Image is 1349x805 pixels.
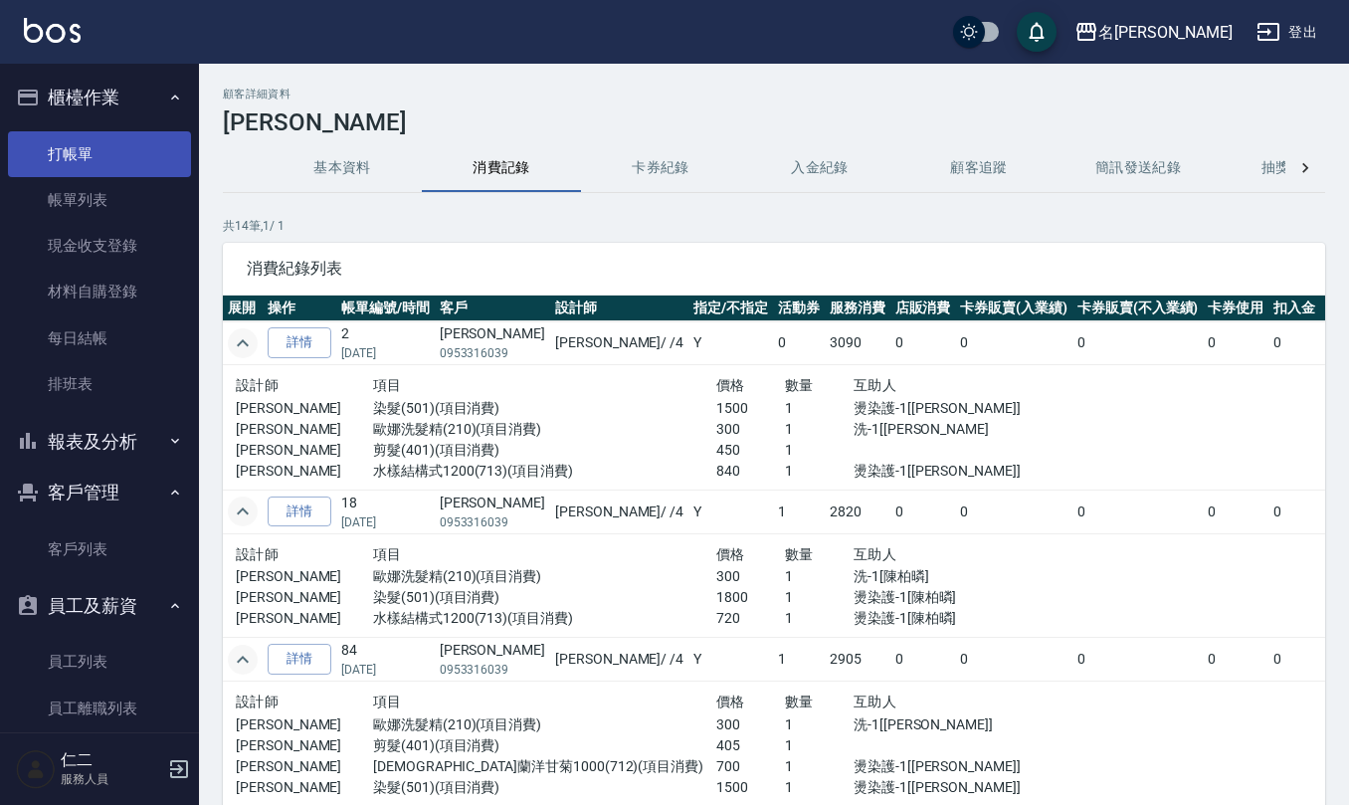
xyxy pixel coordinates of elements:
td: [PERSON_NAME] [435,490,550,533]
th: 扣入金 [1268,296,1320,321]
th: 指定/不指定 [688,296,773,321]
span: 消費紀錄列表 [247,259,1301,279]
th: 卡券使用 [1203,296,1268,321]
button: 基本資料 [263,144,422,192]
a: 詳情 [268,327,331,358]
td: 1 [773,490,825,533]
a: 全店打卡記錄 [8,731,191,777]
td: 0 [1203,321,1268,365]
td: 0 [1203,638,1268,682]
p: 1 [785,398,854,419]
th: 帳單編號/時間 [336,296,435,321]
td: 18 [336,490,435,533]
a: 員工離職列表 [8,686,191,731]
p: [DEMOGRAPHIC_DATA]蘭洋甘菊1000(712)(項目消費) [373,756,716,777]
p: 洗-1[陳柏暽] [854,566,1060,587]
p: 405 [716,735,785,756]
p: 1 [785,714,854,735]
p: 燙染護-1[[PERSON_NAME]] [854,777,1060,798]
a: 打帳單 [8,131,191,177]
a: 詳情 [268,644,331,675]
a: 現金收支登錄 [8,223,191,269]
button: 櫃檯作業 [8,72,191,123]
p: 燙染護-1[[PERSON_NAME]] [854,398,1060,419]
td: 0 [890,321,956,365]
p: 0953316039 [440,661,545,679]
p: 700 [716,756,785,777]
p: 剪髮(401)(項目消費) [373,440,716,461]
td: [PERSON_NAME] / /4 [550,638,688,682]
th: 卡券販賣(不入業績) [1072,296,1204,321]
p: [DATE] [341,344,430,362]
h5: 仁二 [61,750,162,770]
p: [PERSON_NAME] [236,608,373,629]
p: 燙染護-1[陳柏暽] [854,608,1060,629]
div: 名[PERSON_NAME] [1098,20,1233,45]
th: 操作 [263,296,336,321]
p: 1500 [716,777,785,798]
td: 0 [955,321,1072,365]
p: 0953316039 [440,344,545,362]
p: 染髮(501)(項目消費) [373,587,716,608]
button: 顧客追蹤 [899,144,1059,192]
p: [DATE] [341,661,430,679]
span: 價格 [716,694,745,709]
p: 300 [716,419,785,440]
button: 報表及分析 [8,416,191,468]
p: 1 [785,461,854,482]
span: 數量 [785,546,814,562]
p: 燙染護-1[[PERSON_NAME]] [854,756,1060,777]
a: 帳單列表 [8,177,191,223]
td: Y [688,638,773,682]
a: 詳情 [268,497,331,527]
p: [DATE] [341,513,430,531]
span: 價格 [716,377,745,393]
p: 燙染護-1[[PERSON_NAME]] [854,461,1060,482]
button: 員工及薪資 [8,580,191,632]
th: 活動券 [773,296,825,321]
span: 項目 [373,694,402,709]
button: 名[PERSON_NAME] [1066,12,1241,53]
span: 項目 [373,377,402,393]
td: 2 [336,321,435,365]
td: 0 [773,321,825,365]
a: 員工列表 [8,639,191,685]
td: [PERSON_NAME] / /4 [550,490,688,533]
p: 1 [785,756,854,777]
td: 0 [1268,321,1320,365]
p: 燙染護-1[陳柏暽] [854,587,1060,608]
button: expand row [228,497,258,526]
td: 0 [1203,490,1268,533]
button: expand row [228,328,258,358]
a: 材料自購登錄 [8,269,191,314]
p: [PERSON_NAME] [236,735,373,756]
th: 卡券販賣(入業績) [955,296,1072,321]
td: 0 [955,490,1072,533]
p: [PERSON_NAME] [236,777,373,798]
td: 2905 [825,638,890,682]
td: 0 [1072,321,1204,365]
p: 300 [716,566,785,587]
p: [PERSON_NAME] [236,419,373,440]
td: 0 [1268,490,1320,533]
button: 入金紀錄 [740,144,899,192]
p: 歐娜洗髮精(210)(項目消費) [373,566,716,587]
td: 2820 [825,490,890,533]
p: [PERSON_NAME] [236,587,373,608]
button: 登出 [1249,14,1325,51]
button: 卡券紀錄 [581,144,740,192]
p: 洗-1[[PERSON_NAME]] [854,714,1060,735]
p: 歐娜洗髮精(210)(項目消費) [373,714,716,735]
span: 設計師 [236,694,279,709]
p: 水樣結構式1200(713)(項目消費) [373,608,716,629]
button: 客戶管理 [8,467,191,518]
th: 店販消費 [890,296,956,321]
button: 消費記錄 [422,144,581,192]
a: 排班表 [8,361,191,407]
p: [PERSON_NAME] [236,398,373,419]
td: 0 [1072,490,1204,533]
p: 1 [785,777,854,798]
td: [PERSON_NAME] [435,638,550,682]
td: [PERSON_NAME] / /4 [550,321,688,365]
a: 客戶列表 [8,526,191,572]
